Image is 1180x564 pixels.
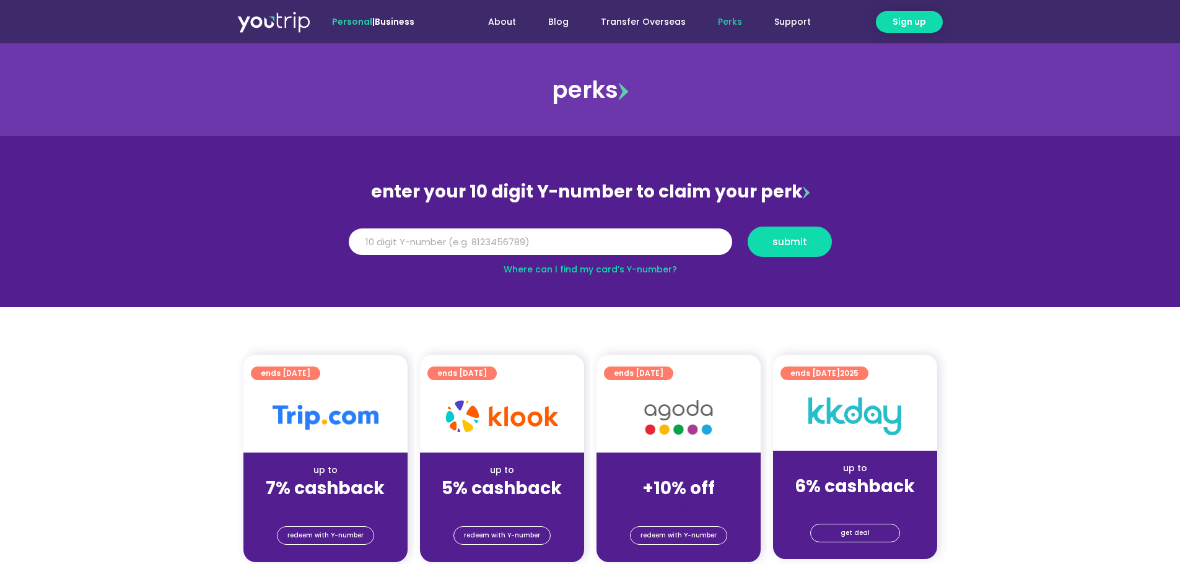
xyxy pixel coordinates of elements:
a: ends [DATE] [427,367,497,380]
div: up to [783,462,927,475]
span: submit [772,237,807,246]
a: redeem with Y-number [630,526,727,545]
span: | [332,15,414,28]
span: up to [667,464,690,476]
a: Business [375,15,414,28]
a: redeem with Y-number [277,526,374,545]
a: Sign up [876,11,943,33]
input: 10 digit Y-number (e.g. 8123456789) [349,228,732,256]
form: Y Number [349,227,832,266]
a: redeem with Y-number [453,526,551,545]
div: (for stays only) [430,500,574,513]
span: 2025 [840,368,859,378]
a: ends [DATE] [604,367,673,380]
span: redeem with Y-number [464,527,540,544]
div: enter your 10 digit Y-number to claim your perk [343,176,838,208]
a: Support [758,11,827,33]
div: up to [253,464,398,477]
a: ends [DATE] [251,367,320,380]
a: ends [DATE]2025 [780,367,868,380]
div: up to [430,464,574,477]
a: Blog [532,11,585,33]
span: ends [DATE] [614,367,663,380]
div: (for stays only) [253,500,398,513]
div: (for stays only) [783,498,927,511]
div: (for stays only) [606,500,751,513]
span: ends [DATE] [790,367,859,380]
a: About [472,11,532,33]
strong: 7% cashback [266,476,385,500]
span: redeem with Y-number [287,527,364,544]
span: ends [DATE] [261,367,310,380]
strong: 6% cashback [795,474,915,498]
span: ends [DATE] [437,367,487,380]
strong: 5% cashback [442,476,562,500]
strong: +10% off [642,476,715,500]
span: Sign up [893,15,926,28]
span: redeem with Y-number [640,527,717,544]
span: get deal [841,524,870,542]
button: submit [748,227,832,257]
span: Personal [332,15,372,28]
a: get deal [810,524,900,542]
a: Transfer Overseas [585,11,702,33]
a: Where can I find my card’s Y-number? [504,263,677,275]
nav: Menu [448,11,827,33]
a: Perks [702,11,758,33]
